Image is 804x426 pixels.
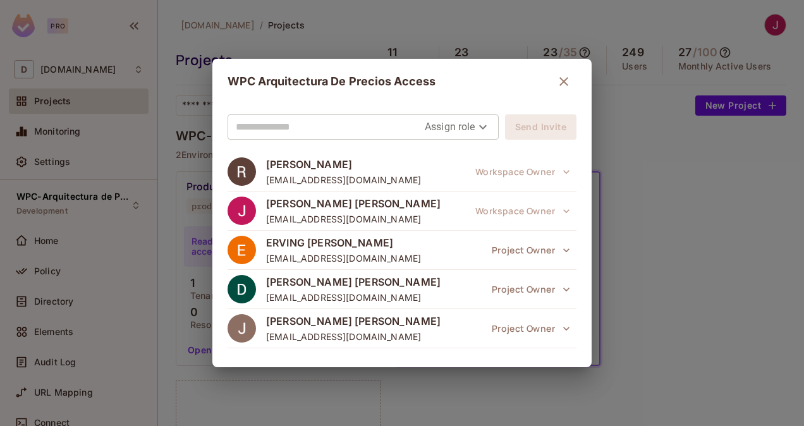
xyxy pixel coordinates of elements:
[228,197,256,225] img: ACg8ocLEqbTz_aOK6iYYrjfrxhkRhBnvW0u-EVsHxHebPcnZNmK8bg=s96-c
[266,291,441,303] span: [EMAIL_ADDRESS][DOMAIN_NAME]
[266,314,441,328] span: [PERSON_NAME] [PERSON_NAME]
[266,331,441,343] span: [EMAIL_ADDRESS][DOMAIN_NAME]
[469,159,576,185] button: Workspace Owner
[266,157,421,171] span: [PERSON_NAME]
[228,69,576,94] div: WPC Arquitectura De Precios Access
[505,114,576,140] button: Send Invite
[266,236,421,250] span: ERVING [PERSON_NAME]
[228,314,256,343] img: ACg8ocLdKXccePgPCqzI1lTVd-e-GpNS47vPvS0zq_Qt36ozOqBlFQ=s96-c
[266,174,421,186] span: [EMAIL_ADDRESS][DOMAIN_NAME]
[485,277,576,302] button: Project Owner
[266,275,441,289] span: [PERSON_NAME] [PERSON_NAME]
[266,213,441,225] span: [EMAIL_ADDRESS][DOMAIN_NAME]
[228,157,256,186] img: ACg8ocIZkPHhOqLxOdMGTt72pvryhDk1wjtYvqrrkwaRrjBg1w6yTw=s96-c
[228,236,256,264] img: ACg8ocLBsrZypjb4WJl4QYtJoYM-CWbNNjGW9HTdZoHn5rX4DeL20w=s96-c
[485,316,576,341] button: Project Owner
[425,117,490,137] div: Assign role
[266,197,441,210] span: [PERSON_NAME] [PERSON_NAME]
[469,198,576,224] span: This role was granted at the workspace level
[266,252,421,264] span: [EMAIL_ADDRESS][DOMAIN_NAME]
[228,275,256,303] img: ACg8ocJnnH6LWuf2F52oKt6g9ICqIk4H-RHgjgakfCpkll_Pzzp0EA=s96-c
[469,159,576,185] span: This role was granted at the workspace level
[469,198,576,224] button: Workspace Owner
[485,238,576,263] button: Project Owner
